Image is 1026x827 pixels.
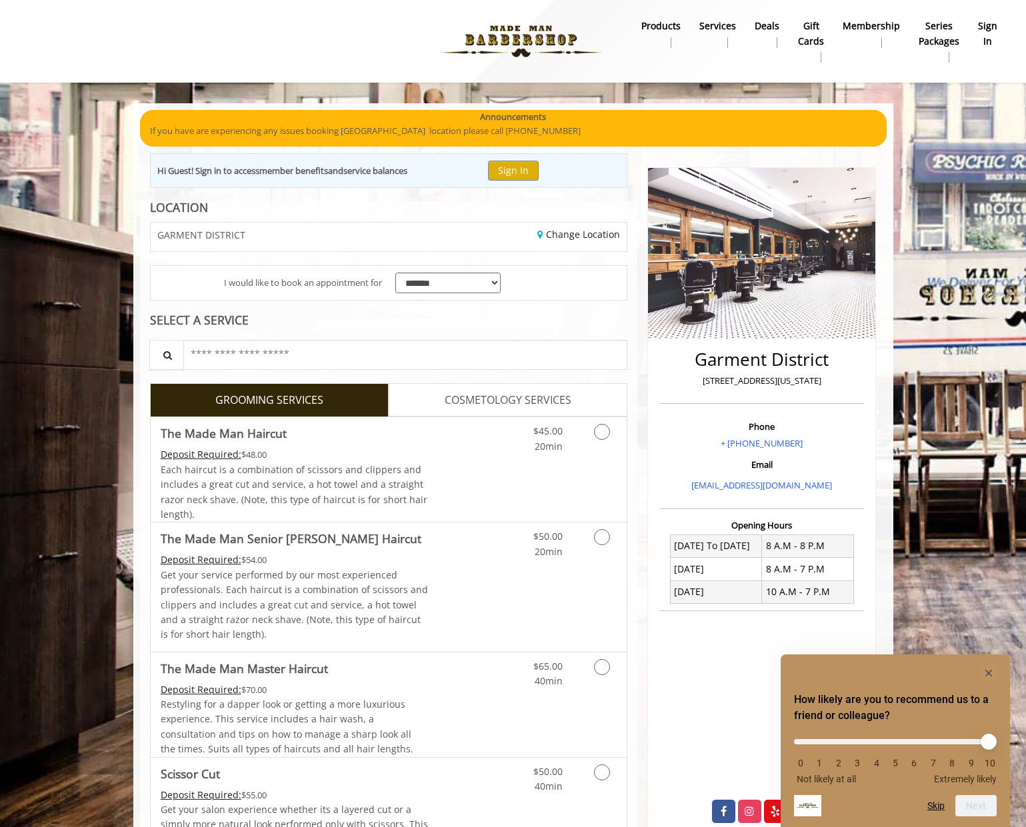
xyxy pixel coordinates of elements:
li: 7 [927,758,940,768]
button: Sign In [488,161,539,180]
span: $45.00 [533,424,563,437]
h2: Garment District [663,350,861,369]
span: This service needs some Advance to be paid before we block your appointment [161,553,241,566]
a: Series packagesSeries packages [909,17,969,66]
li: 0 [794,758,807,768]
li: 6 [907,758,921,768]
span: Restyling for a dapper look or getting a more luxurious experience. This service includes a hair ... [161,698,413,755]
li: 9 [965,758,978,768]
button: Hide survey [981,665,997,681]
span: This service needs some Advance to be paid before we block your appointment [161,788,241,801]
b: The Made Man Haircut [161,424,287,442]
p: Get your service performed by our most experienced professionals. Each haircut is a combination o... [161,568,429,642]
span: $65.00 [533,660,563,672]
a: MembershipMembership [833,17,909,51]
b: LOCATION [150,199,208,215]
h3: Opening Hours [659,520,864,530]
span: 20min [535,440,563,452]
li: 8 [945,758,959,768]
a: Productsproducts [632,17,690,51]
span: $50.00 [533,765,563,778]
a: DealsDeals [745,17,789,51]
div: How likely are you to recommend us to a friend or colleague? Select an option from 0 to 10, with ... [794,665,997,816]
b: service balances [343,165,407,177]
b: Announcements [480,110,546,124]
button: Service Search [149,340,184,370]
span: 20min [535,545,563,558]
li: 3 [851,758,864,768]
td: 8 A.M - 8 P.M [762,534,854,557]
a: Change Location [537,228,620,241]
a: ServicesServices [690,17,745,51]
span: GROOMING SERVICES [215,392,323,409]
li: 5 [889,758,902,768]
a: Gift cardsgift cards [789,17,833,66]
span: Extremely likely [934,774,997,784]
h3: Phone [663,422,861,431]
div: How likely are you to recommend us to a friend or colleague? Select an option from 0 to 10, with ... [794,729,997,784]
h3: Email [663,460,861,469]
h2: How likely are you to recommend us to a friend or colleague? Select an option from 0 to 10, with ... [794,692,997,724]
b: Deals [755,19,779,33]
span: This service needs some Advance to be paid before we block your appointment [161,448,241,460]
div: $54.00 [161,552,429,567]
a: [EMAIL_ADDRESS][DOMAIN_NAME] [691,479,832,491]
span: 40min [535,780,563,792]
div: $55.00 [161,788,429,802]
b: Scissor Cut [161,764,220,783]
li: 10 [983,758,997,768]
p: [STREET_ADDRESS][US_STATE] [663,374,861,388]
a: sign insign in [969,17,1007,51]
img: Made Man Barbershop logo [429,5,613,78]
span: GARMENT DISTRICT [157,230,245,240]
button: Next question [955,795,997,816]
div: $48.00 [161,447,429,462]
b: sign in [978,19,997,49]
b: member benefits [259,165,328,177]
td: [DATE] [670,580,762,603]
li: 4 [870,758,883,768]
p: If you have are experiencing any issues booking [GEOGRAPHIC_DATA] location please call [PHONE_NUM... [150,124,877,138]
a: + [PHONE_NUMBER] [721,437,803,449]
div: $70.00 [161,682,429,697]
td: [DATE] [670,558,762,580]
div: Hi Guest! Sign in to access and [157,164,407,178]
span: $50.00 [533,530,563,542]
b: Series packages [919,19,959,49]
li: 2 [832,758,845,768]
span: 40min [535,674,563,687]
td: [DATE] To [DATE] [670,534,762,557]
span: This service needs some Advance to be paid before we block your appointment [161,683,241,696]
span: Each haircut is a combination of scissors and clippers and includes a great cut and service, a ho... [161,463,427,520]
span: COSMETOLOGY SERVICES [445,392,571,409]
b: The Made Man Senior [PERSON_NAME] Haircut [161,529,421,548]
b: The Made Man Master Haircut [161,659,328,678]
button: Skip [927,800,945,811]
b: Services [699,19,736,33]
div: SELECT A SERVICE [150,314,628,327]
b: Membership [843,19,900,33]
td: 10 A.M - 7 P.M [762,580,854,603]
li: 1 [813,758,826,768]
b: gift cards [798,19,824,49]
span: I would like to book an appointment for [224,276,382,290]
span: Not likely at all [797,774,856,784]
b: products [641,19,681,33]
td: 8 A.M - 7 P.M [762,558,854,580]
